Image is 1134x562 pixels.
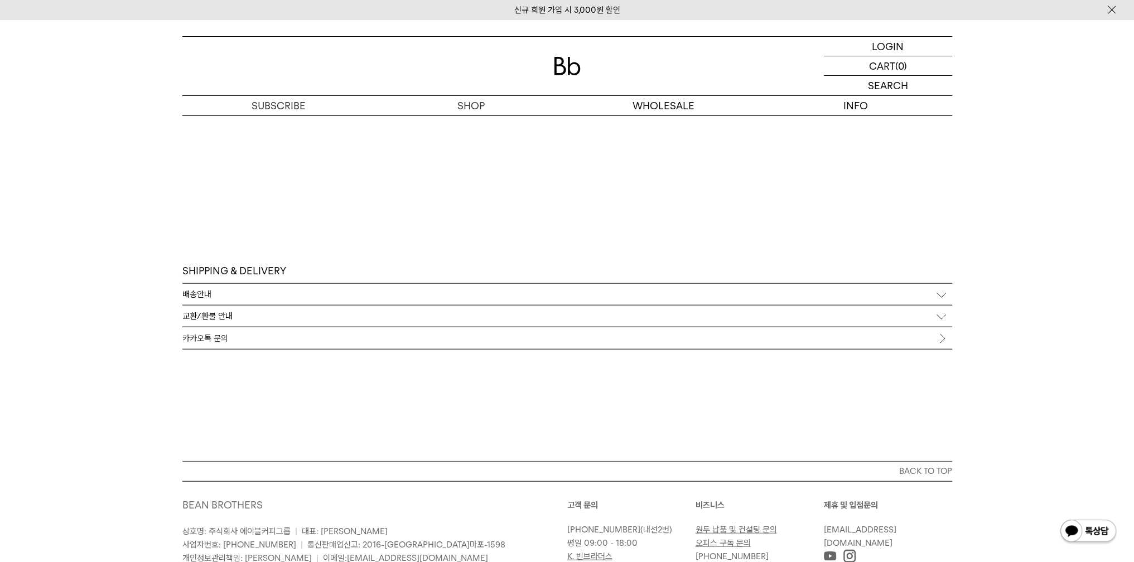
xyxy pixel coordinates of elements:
p: LOGIN [872,37,904,56]
span: 통신판매업신고: 2016-[GEOGRAPHIC_DATA]마포-1598 [307,540,505,550]
a: LOGIN [824,37,952,56]
a: 오피스 구독 문의 [696,538,751,548]
a: 원두 납품 및 컨설팅 문의 [696,525,777,535]
p: INFO [760,96,952,115]
img: 로고 [554,57,581,75]
a: 신규 회원 가입 시 3,000원 할인 [514,5,620,15]
a: SHOP [375,96,567,115]
p: 평일 09:00 - 18:00 [567,536,690,550]
a: SUBSCRIBE [182,96,375,115]
span: 사업자번호: [PHONE_NUMBER] [182,540,296,550]
p: (0) [895,56,907,75]
span: 대표: [PERSON_NAME] [302,526,388,536]
p: 교환/환불 안내 [182,311,233,321]
a: 카카오톡 문의 [182,327,952,349]
span: 카카오톡 문의 [182,333,228,343]
a: [PHONE_NUMBER] [567,525,640,535]
p: SEARCH [868,76,908,95]
p: CART [869,56,895,75]
a: BEAN BROTHERS [182,499,263,511]
p: 비즈니스 [696,498,824,512]
span: | [295,526,297,536]
img: 카카오톡 채널 1:1 채팅 버튼 [1059,519,1117,545]
p: 배송안내 [182,289,211,299]
p: 제휴 및 입점문의 [824,498,952,512]
span: | [301,540,303,550]
p: WHOLESALE [567,96,760,115]
p: 고객 문의 [567,498,696,512]
a: K. 빈브라더스 [567,551,612,561]
a: [EMAIL_ADDRESS][DOMAIN_NAME] [824,525,896,548]
p: (내선2번) [567,523,690,536]
span: 상호명: 주식회사 에이블커피그룹 [182,526,291,536]
a: CART (0) [824,56,952,76]
button: BACK TO TOP [182,461,952,481]
h3: SHIPPING & DELIVERY [182,264,286,278]
a: [PHONE_NUMBER] [696,551,769,561]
